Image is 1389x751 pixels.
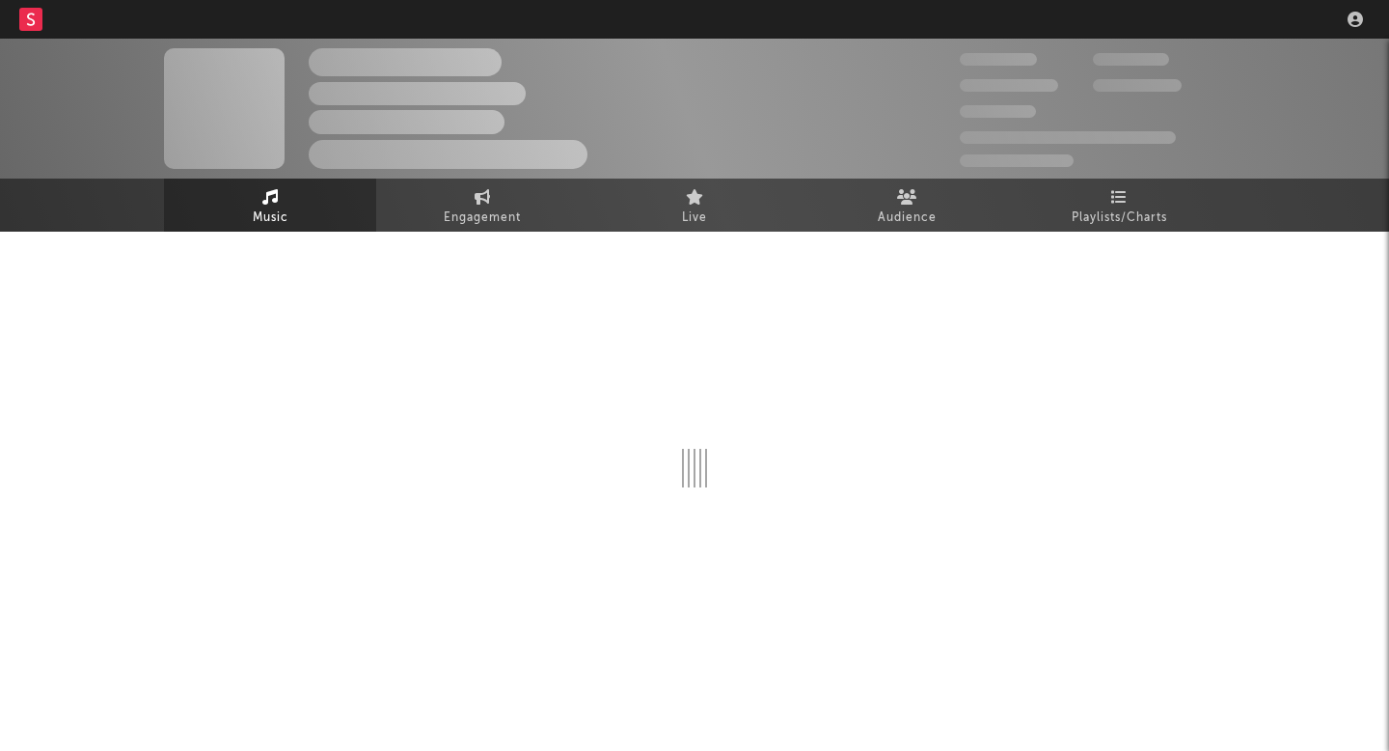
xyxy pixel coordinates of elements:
span: 1,000,000 [1093,79,1182,92]
a: Audience [801,179,1013,232]
span: 100,000 [1093,53,1169,66]
span: Live [682,207,707,230]
span: Engagement [444,207,521,230]
span: Audience [878,207,937,230]
span: Jump Score: 85.0 [960,154,1074,167]
span: 100,000 [960,105,1036,118]
span: Playlists/Charts [1072,207,1167,230]
span: 50,000,000 [960,79,1058,92]
span: Music [253,207,288,230]
span: 300,000 [960,53,1037,66]
a: Playlists/Charts [1013,179,1225,232]
a: Live [588,179,801,232]
span: 50,000,000 Monthly Listeners [960,131,1176,144]
a: Engagement [376,179,588,232]
a: Music [164,179,376,232]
